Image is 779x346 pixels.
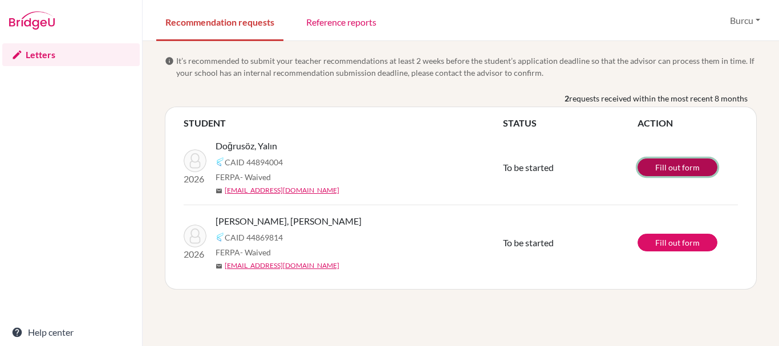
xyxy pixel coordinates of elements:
[2,321,140,344] a: Help center
[297,2,386,41] a: Reference reports
[165,56,174,66] span: info
[725,10,765,31] button: Burcu
[176,55,757,79] span: It’s recommended to submit your teacher recommendations at least 2 weeks before the student’s app...
[503,116,638,130] th: STATUS
[503,162,554,173] span: To be started
[9,11,55,30] img: Bridge-U
[638,158,717,176] a: Fill out form
[569,92,748,104] span: requests received within the most recent 8 months
[216,157,225,166] img: Common App logo
[216,139,277,153] span: Doğrusöz, Yalın
[565,92,569,104] b: 2
[184,247,206,261] p: 2026
[216,246,271,258] span: FERPA
[225,185,339,196] a: [EMAIL_ADDRESS][DOMAIN_NAME]
[503,237,554,248] span: To be started
[184,149,206,172] img: Doğrusöz, Yalın
[184,172,206,186] p: 2026
[2,43,140,66] a: Letters
[216,214,362,228] span: [PERSON_NAME], [PERSON_NAME]
[225,156,283,168] span: CAID 44894004
[638,234,717,251] a: Fill out form
[225,231,283,243] span: CAID 44869814
[216,263,222,270] span: mail
[184,116,503,130] th: STUDENT
[216,233,225,242] img: Common App logo
[225,260,339,271] a: [EMAIL_ADDRESS][DOMAIN_NAME]
[240,247,271,257] span: - Waived
[156,2,283,41] a: Recommendation requests
[216,171,271,183] span: FERPA
[184,225,206,247] img: Alpman, Kaan Alp
[240,172,271,182] span: - Waived
[216,188,222,194] span: mail
[638,116,738,130] th: ACTION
